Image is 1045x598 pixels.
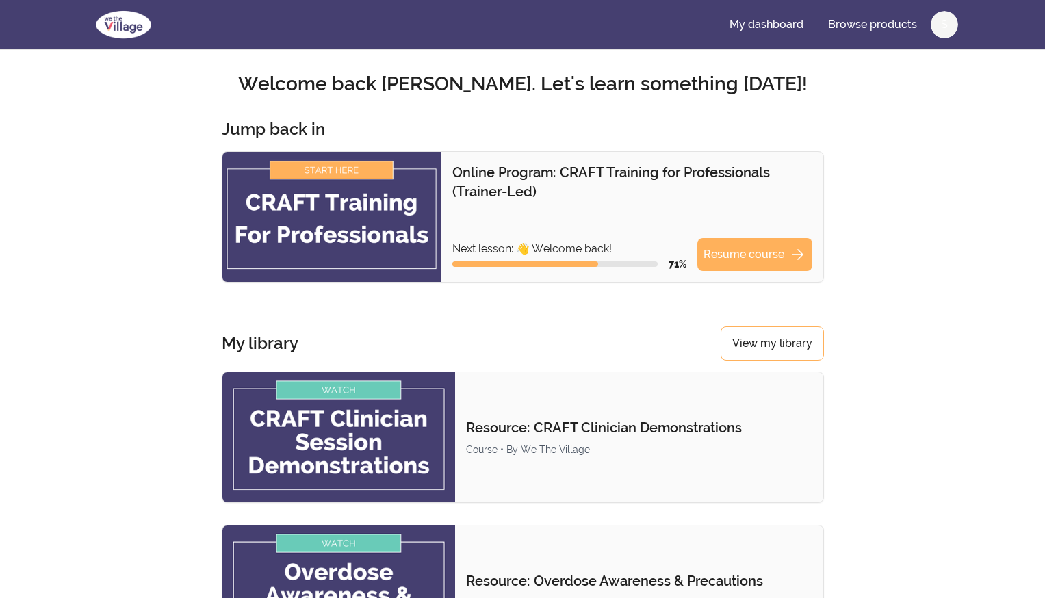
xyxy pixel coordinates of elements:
span: arrow_forward [790,246,806,263]
a: View my library [721,326,824,361]
a: Browse products [817,8,928,41]
button: S [931,11,958,38]
img: Product image for Resource: CRAFT Clinician Demonstrations [222,372,456,502]
p: Next lesson: 👋 Welcome back! [452,241,686,257]
nav: Main [719,8,958,41]
div: Course • By We The Village [466,443,812,456]
div: Course progress [452,261,658,267]
h3: Jump back in [222,118,325,140]
p: Resource: Overdose Awareness & Precautions [466,571,812,590]
a: My dashboard [719,8,814,41]
img: We The Village logo [88,8,159,41]
p: Resource: CRAFT Clinician Demonstrations [466,418,812,437]
h2: Welcome back [PERSON_NAME]. Let's learn something [DATE]! [88,72,958,96]
a: Resume coursearrow_forward [697,238,812,271]
span: 71 % [669,259,686,270]
img: Product image for Online Program: CRAFT Training for Professionals (Trainer-Led) [222,152,441,282]
a: Product image for Resource: CRAFT Clinician DemonstrationsResource: CRAFT Clinician Demonstration... [222,372,824,503]
h3: My library [222,333,298,354]
p: Online Program: CRAFT Training for Professionals (Trainer-Led) [452,163,812,201]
